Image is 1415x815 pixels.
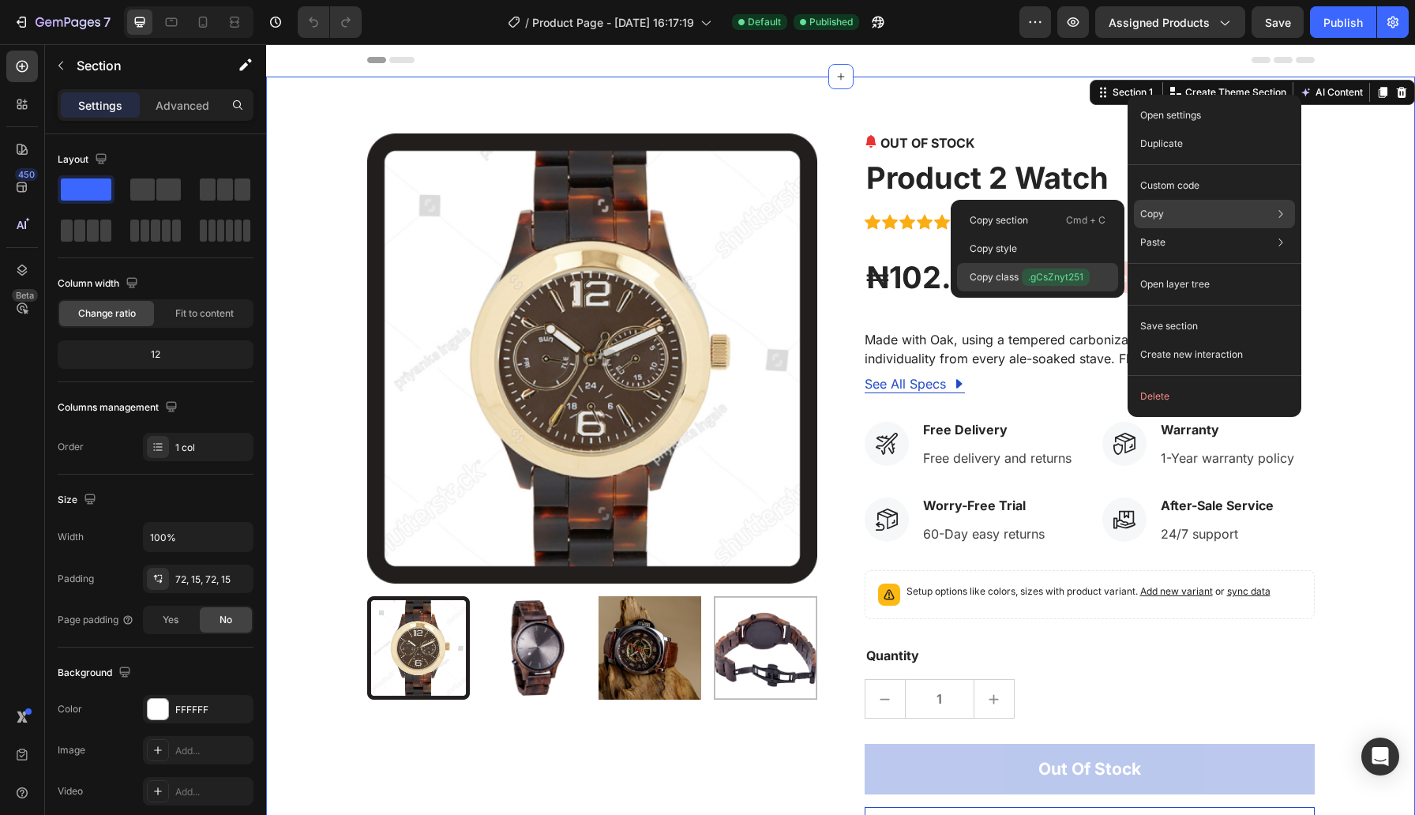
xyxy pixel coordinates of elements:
[6,6,118,38] button: 7
[77,56,206,75] p: Section
[1140,108,1201,122] p: Open settings
[640,539,1004,555] p: Setup options like colors, sizes with product variant.
[175,785,250,799] div: Add...
[599,330,680,349] div: See All Specs
[1066,212,1105,228] p: Cmd + C
[298,6,362,38] div: Undo/Redo
[599,287,1035,322] span: Made with Oak, using a tempered carbonization process that extracts the individuality from every ...
[614,89,709,108] p: OUT OF STOCK
[1361,738,1399,776] div: Open Intercom Messenger
[175,703,250,717] div: FFFFFF
[78,97,122,114] p: Settings
[61,344,250,366] div: 12
[809,15,853,29] span: Published
[895,404,1028,423] p: 1-Year warranty policy
[1095,6,1245,38] button: Assigned Products
[156,97,209,114] p: Advanced
[175,744,250,758] div: Add...
[599,600,1049,622] div: Quantity
[599,700,1049,750] button: Out Of Stock
[58,663,134,684] div: Background
[1030,39,1100,58] button: AI Content
[748,15,781,29] span: Default
[895,452,1008,471] p: After-Sale Service
[58,490,99,511] div: Size
[732,215,821,251] div: ₦132.95
[103,13,111,32] p: 7
[599,214,726,254] div: ₦102.95
[947,541,1004,553] span: or
[1252,6,1304,38] button: Save
[657,376,805,395] p: Free Delivery
[58,397,181,419] div: Columns management
[144,523,253,551] input: Auto
[58,440,84,454] div: Order
[58,273,141,295] div: Column width
[599,330,699,349] a: See All Specs
[58,572,94,586] div: Padding
[843,41,890,55] div: Section 1
[58,784,83,798] div: Video
[970,242,1017,256] p: Copy style
[1140,277,1210,291] p: Open layer tree
[220,613,232,627] span: No
[1310,6,1376,38] button: Publish
[1140,319,1198,333] p: Save section
[828,217,894,249] pre: Save ₦30
[1140,178,1199,193] p: Custom code
[1022,269,1090,286] span: .gCsZnyt251
[175,573,250,587] div: 72, 15, 72, 15
[895,480,1008,499] p: 24/7 support
[599,636,639,674] button: decrement
[599,115,1049,154] h2: Product 2 Watch
[599,763,1049,813] button: Buy it now
[970,213,1028,227] p: Copy section
[1265,16,1291,29] span: Save
[58,613,134,627] div: Page padding
[266,44,1415,815] iframe: Design area
[657,480,779,499] p: 60-Day easy returns
[532,14,694,31] span: Product Page - [DATE] 16:17:19
[15,168,38,181] div: 450
[698,168,769,187] p: 915 reviews
[1134,382,1295,411] button: Delete
[58,149,111,171] div: Layout
[970,269,1090,286] p: Copy class
[12,289,38,302] div: Beta
[1140,207,1164,221] p: Copy
[874,541,947,553] span: Add new variant
[58,743,85,757] div: Image
[1140,235,1165,250] p: Paste
[163,613,178,627] span: Yes
[895,376,1028,395] p: Warranty
[961,541,1004,553] span: sync data
[1140,137,1183,151] p: Duplicate
[639,636,708,674] input: quantity
[58,702,82,716] div: Color
[1140,347,1243,362] p: Create new interaction
[525,14,529,31] span: /
[772,712,875,738] div: Out Of Stock
[175,306,234,321] span: Fit to content
[1109,14,1210,31] span: Assigned Products
[657,404,805,423] p: Free delivery and returns
[78,306,136,321] span: Change ratio
[175,441,250,455] div: 1 col
[58,530,84,544] div: Width
[657,452,779,471] p: Worry-Free Trial
[919,41,1020,55] p: Create Theme Section
[1323,14,1363,31] div: Publish
[708,636,748,674] button: increment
